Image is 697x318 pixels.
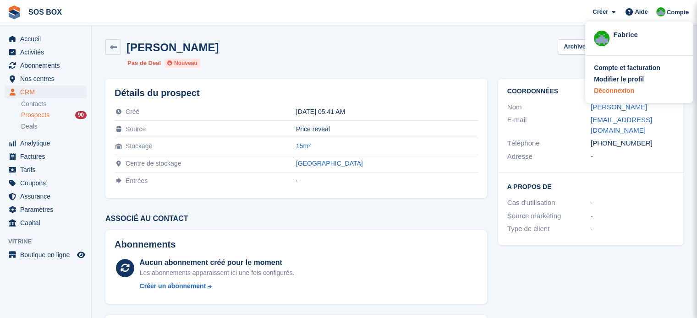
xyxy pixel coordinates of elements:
[296,160,363,167] a: [GEOGRAPHIC_DATA]
[5,86,87,98] a: menu
[5,190,87,203] a: menu
[20,216,75,229] span: Capital
[126,177,148,184] span: Entrées
[20,59,75,72] span: Abonnements
[5,177,87,189] a: menu
[296,125,478,133] div: Price reveal
[140,281,206,291] div: Créer un abonnement
[140,268,295,278] div: Les abonnements apparaissent ici une fois configurés.
[507,224,591,234] div: Type de client
[20,163,75,176] span: Tarifs
[75,111,87,119] div: 90
[594,63,684,73] a: Compte et facturation
[20,137,75,150] span: Analytique
[594,86,634,96] div: Déconnexion
[126,142,152,150] span: Stockage
[507,102,591,113] div: Nom
[20,46,75,59] span: Activités
[591,138,674,149] div: [PHONE_NUMBER]
[507,151,591,162] div: Adresse
[20,32,75,45] span: Accueil
[126,125,146,133] span: Source
[115,239,478,250] h2: Abonnements
[594,86,684,96] a: Déconnexion
[591,151,674,162] div: -
[5,163,87,176] a: menu
[507,138,591,149] div: Téléphone
[126,160,181,167] span: Centre de stockage
[126,41,219,54] h2: [PERSON_NAME]
[20,203,75,216] span: Paramètres
[20,150,75,163] span: Factures
[594,75,644,84] div: Modifier le profil
[21,110,87,120] a: Prospects 90
[591,198,674,208] div: -
[20,177,75,189] span: Coupons
[126,108,139,115] span: Créé
[296,108,478,115] div: [DATE] 05:41 AM
[5,248,87,261] a: menu
[20,190,75,203] span: Assurance
[296,142,311,150] a: 15m²
[591,103,647,111] a: [PERSON_NAME]
[591,116,652,134] a: [EMAIL_ADDRESS][DOMAIN_NAME]
[507,88,674,95] h2: Coordonnées
[635,7,648,16] span: Aide
[593,7,608,16] span: Créer
[594,75,684,84] a: Modifier le profil
[21,122,38,131] span: Deals
[5,216,87,229] a: menu
[21,122,87,131] a: Deals
[140,257,295,268] div: Aucun abonnement créé pour le moment
[5,46,87,59] a: menu
[507,182,674,191] h2: A propos de
[507,211,591,221] div: Source marketing
[7,5,21,19] img: stora-icon-8386f47178a22dfd0bd8f6a31ec36ba5ce8667c1dd55bd0f319d3a0aa187defe.svg
[558,39,592,54] button: Archive
[5,137,87,150] a: menu
[594,31,609,46] img: Fabrice
[140,281,295,291] a: Créer un abonnement
[21,100,87,108] a: Contacts
[20,248,75,261] span: Boutique en ligne
[105,215,487,223] h3: Associé au contact
[296,177,478,184] div: -
[656,7,665,16] img: Fabrice
[507,198,591,208] div: Cas d'utilisation
[507,115,591,135] div: E-mail
[8,237,91,246] span: Vitrine
[115,88,478,98] h2: Détails du prospect
[21,111,49,119] span: Prospects
[127,59,161,68] li: Pas de Deal
[613,30,684,38] div: Fabrice
[76,249,87,260] a: Boutique d'aperçu
[591,224,674,234] div: -
[5,150,87,163] a: menu
[20,86,75,98] span: CRM
[20,72,75,85] span: Nos centres
[25,5,66,20] a: SOS BOX
[591,211,674,221] div: -
[5,203,87,216] a: menu
[667,8,689,17] span: Compte
[5,32,87,45] a: menu
[165,59,200,68] li: Nouveau
[594,63,660,73] div: Compte et facturation
[5,72,87,85] a: menu
[5,59,87,72] a: menu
